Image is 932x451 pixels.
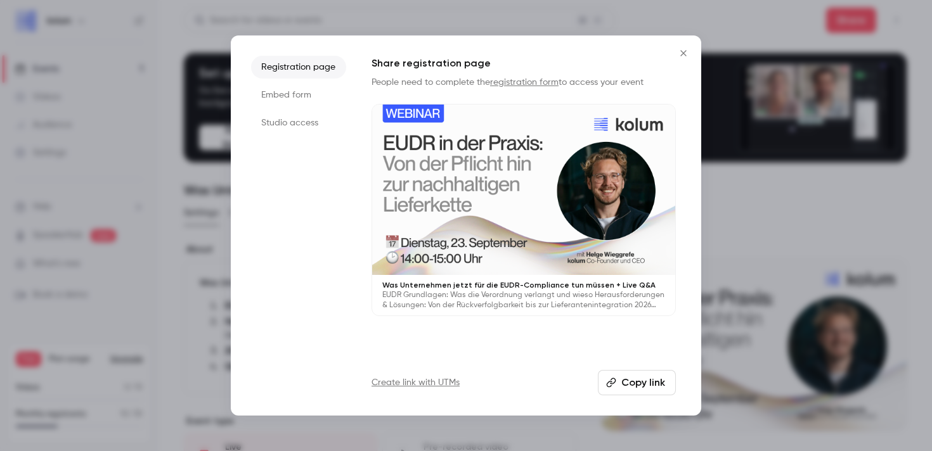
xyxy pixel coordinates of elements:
[382,280,665,290] p: Was Unternehmen jetzt für die EUDR-Compliance tun müssen + Live Q&A
[372,376,460,389] a: Create link with UTMs
[490,78,559,87] a: registration form
[382,290,665,310] p: EUDR Grundlagen: Was die Verordnung verlangt und wieso Herausforderungen & Lösungen: Von der Rück...
[671,41,696,66] button: Close
[251,111,346,134] li: Studio access
[251,56,346,79] li: Registration page
[372,104,676,316] a: Was Unternehmen jetzt für die EUDR-Compliance tun müssen + Live Q&AEUDR Grundlagen: Was die Veror...
[372,56,676,71] h1: Share registration page
[251,84,346,106] li: Embed form
[372,76,676,89] p: People need to complete the to access your event
[598,370,676,395] button: Copy link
